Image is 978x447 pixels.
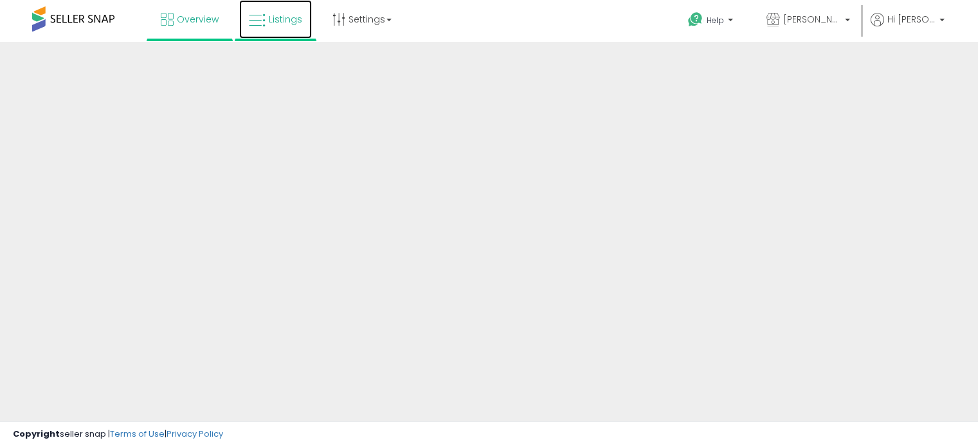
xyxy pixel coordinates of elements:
[269,13,302,26] span: Listings
[887,13,936,26] span: Hi [PERSON_NAME]
[177,13,219,26] span: Overview
[707,15,724,26] span: Help
[871,13,945,42] a: Hi [PERSON_NAME]
[167,428,223,440] a: Privacy Policy
[678,2,746,42] a: Help
[13,428,223,441] div: seller snap | |
[783,13,841,26] span: [PERSON_NAME] LLC
[687,12,703,28] i: Get Help
[110,428,165,440] a: Terms of Use
[13,428,60,440] strong: Copyright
